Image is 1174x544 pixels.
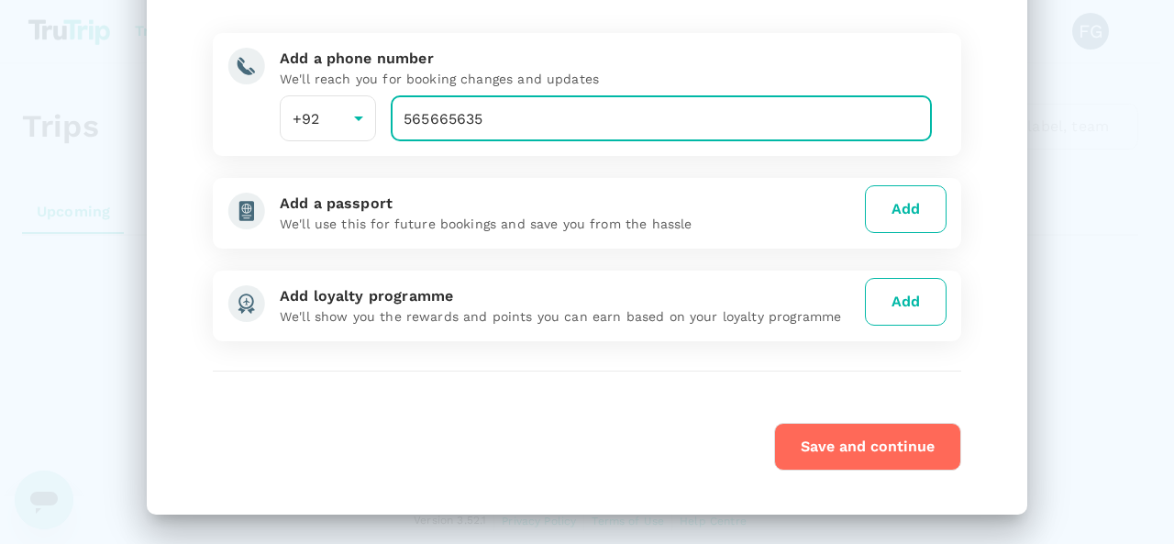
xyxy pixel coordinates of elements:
p: We'll reach you for booking changes and updates [280,70,932,88]
p: We'll use this for future bookings and save you from the hassle [280,215,858,233]
div: Add loyalty programme [280,285,858,307]
img: add-phone-number [227,48,265,84]
div: Add a phone number [280,48,932,70]
img: add-loyalty [227,285,265,322]
input: Your phone number [391,95,932,141]
img: add-passport [227,193,265,229]
p: We'll show you the rewards and points you can earn based on your loyalty programme [280,307,858,326]
span: +92 [293,110,319,128]
button: Add [865,278,947,326]
button: Save and continue [774,423,961,471]
div: Add a passport [280,193,858,215]
div: +92 [280,95,376,141]
button: Add [865,185,947,233]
